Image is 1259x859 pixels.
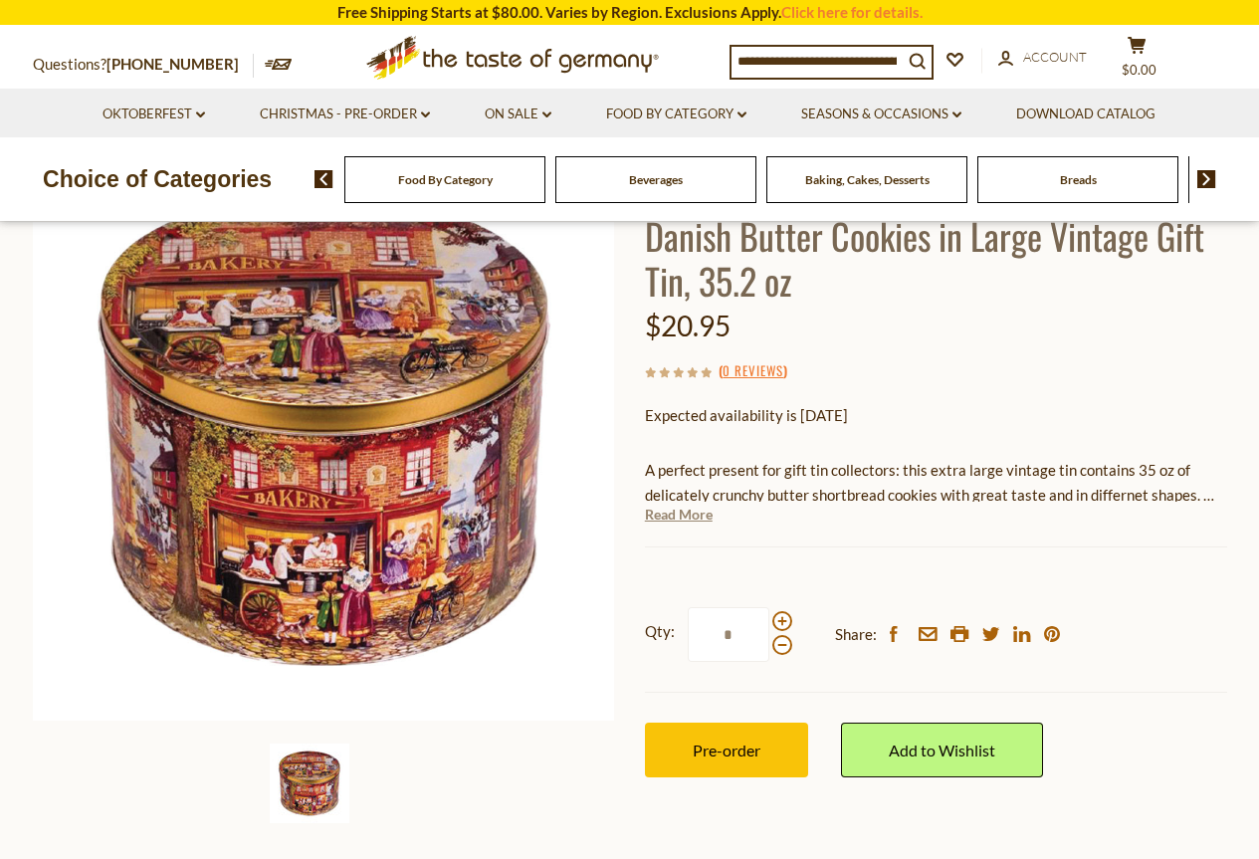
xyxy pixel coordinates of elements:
[645,168,1227,303] h1: [PERSON_NAME] "[PERSON_NAME] Shop" Danish Butter Cookies in Large Vintage Gift Tin, 35.2 oz
[719,360,787,380] span: ( )
[485,104,551,125] a: On Sale
[33,52,254,78] p: Questions?
[398,172,493,187] a: Food By Category
[841,723,1043,777] a: Add to Wishlist
[645,458,1227,508] p: A perfect present for gift tin collectors: this extra large vintage tin contains 35 oz of delicat...
[1122,62,1156,78] span: $0.00
[723,360,783,382] a: 0 Reviews
[1023,49,1087,65] span: Account
[606,104,746,125] a: Food By Category
[645,505,713,525] a: Read More
[315,170,333,188] img: previous arrow
[629,172,683,187] a: Beverages
[645,619,675,644] strong: Qty:
[1016,104,1155,125] a: Download Catalog
[645,403,1227,428] p: Expected availability is [DATE]
[645,309,731,342] span: $20.95
[33,138,615,721] img: Jacobsens "Baker Shop" Danish Butter Cookies in Large Vintage Gift Tin, 35.2 oz
[106,55,239,73] a: [PHONE_NUMBER]
[1108,36,1167,86] button: $0.00
[688,607,769,662] input: Qty:
[270,744,349,823] img: Jacobsens "Baker Shop" Danish Butter Cookies in Large Vintage Gift Tin, 35.2 oz
[805,172,930,187] a: Baking, Cakes, Desserts
[781,3,923,21] a: Click here for details.
[103,104,205,125] a: Oktoberfest
[1197,170,1216,188] img: next arrow
[801,104,961,125] a: Seasons & Occasions
[260,104,430,125] a: Christmas - PRE-ORDER
[1060,172,1097,187] a: Breads
[693,741,760,759] span: Pre-order
[998,47,1087,69] a: Account
[835,622,877,647] span: Share:
[645,723,808,777] button: Pre-order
